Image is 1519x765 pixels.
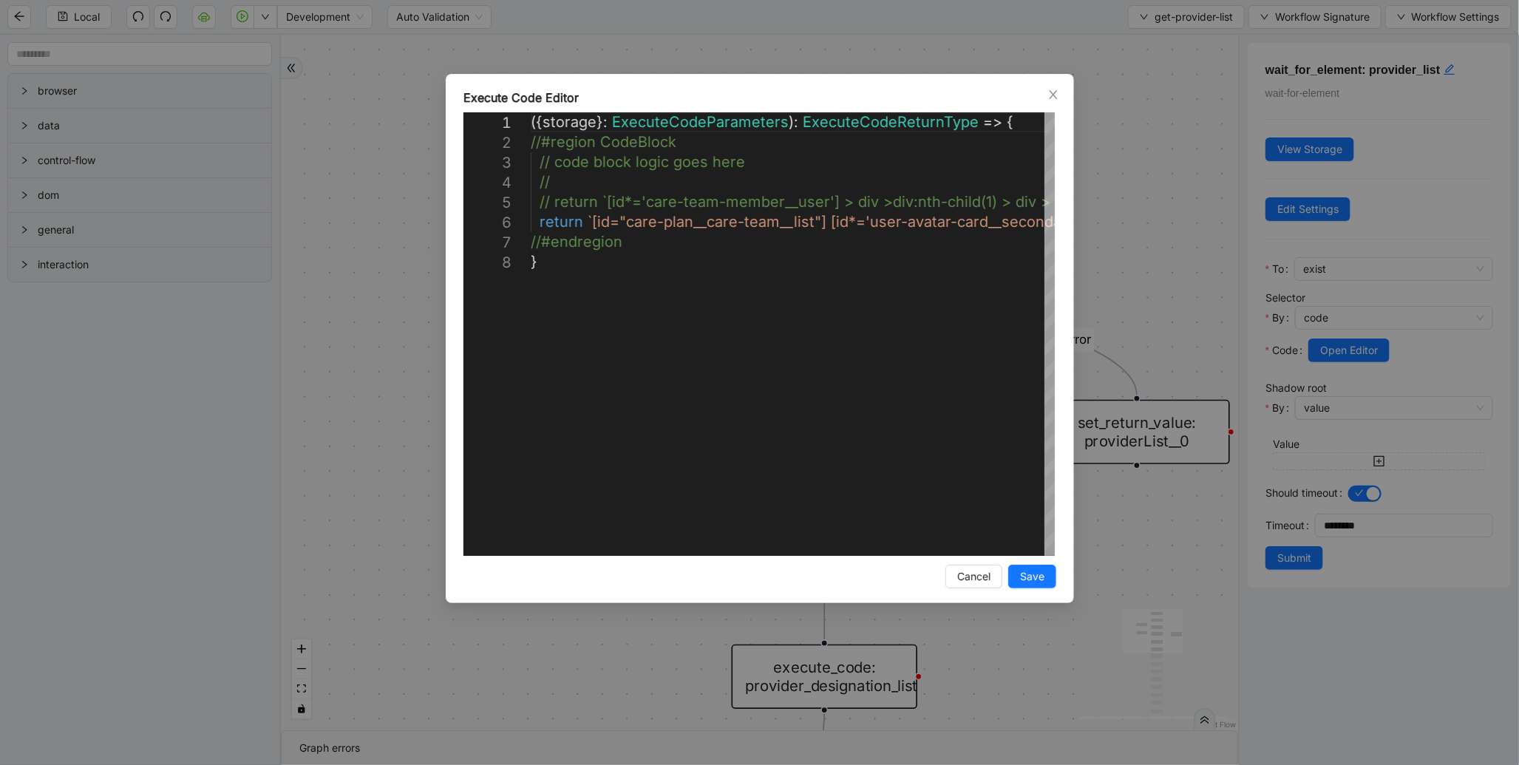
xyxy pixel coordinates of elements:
span: div:nth-child(1) > div > div:nth-child(2) > div > [893,193,1215,211]
div: 8 [463,253,512,273]
div: 1 [463,113,512,133]
span: ExecuteCodeReturnType [803,113,979,131]
span: // [540,173,550,191]
span: // return `[id*='care-team-member__user'] > div > [540,193,893,211]
span: ar-card__secondary-text']` [937,213,1123,231]
div: Execute Code Editor [463,89,1056,106]
span: //#endregion [531,233,622,251]
div: 7 [463,233,512,253]
span: }: [597,113,608,131]
span: storage [543,113,597,131]
button: Close [1045,86,1061,103]
span: => [983,113,1002,131]
span: close [1047,89,1059,101]
button: Save [1008,565,1056,588]
span: Save [1020,568,1044,585]
span: { [1007,113,1013,131]
span: ({ [531,113,543,131]
span: `[id="care-plan__care-team__list"] [id*='user-avat [588,213,937,231]
div: 5 [463,193,512,213]
button: Cancel [945,565,1002,588]
div: 4 [463,173,512,193]
span: Cancel [957,568,990,585]
span: } [531,253,537,271]
span: ExecuteCodeParameters [612,113,789,131]
span: // code block logic goes here [540,153,745,171]
textarea: Editor content;Press Alt+F1 for Accessibility Options. [531,112,531,113]
div: 3 [463,153,512,173]
span: return [540,213,583,231]
div: 2 [463,133,512,153]
span: ): [789,113,798,131]
div: 6 [463,213,512,233]
span: //#region CodeBlock [531,133,676,151]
